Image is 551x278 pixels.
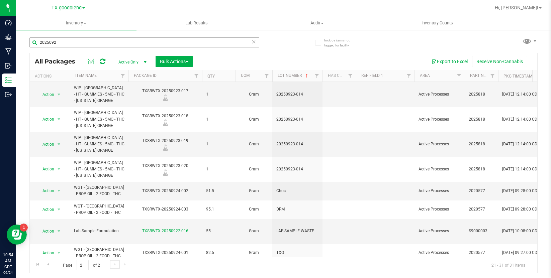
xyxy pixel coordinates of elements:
[127,188,203,194] div: TXSRWTX-20250924-002
[127,113,203,126] div: TXSRWTX-20250923-018
[502,250,540,256] span: [DATE] 09:27:00 CDT
[469,166,494,172] span: 2025818
[55,140,63,149] span: select
[469,116,494,123] span: 2025818
[20,224,28,232] iframe: Resource center unread badge
[127,144,203,151] div: Lab Sample
[469,228,494,234] span: S9000003
[127,88,203,101] div: TXSRWTX-20250923-017
[486,260,531,270] span: 21 - 31 of 31 items
[36,140,55,149] span: Action
[345,70,356,82] a: Filter
[36,227,55,236] span: Action
[33,260,42,269] a: Go to the first page
[377,16,497,30] a: Inventory Counts
[469,91,494,98] span: 2025818
[276,116,318,123] span: 20250923-014
[419,116,461,123] span: Active Processes
[117,70,128,82] a: Filter
[472,56,527,67] button: Receive Non-Cannabis
[206,250,232,256] span: 82.5
[127,163,203,176] div: TXSRWTX-20250923-020
[241,73,250,78] a: UOM
[160,59,188,64] span: Bulk Actions
[77,260,89,270] input: 2
[55,248,63,258] span: select
[323,70,356,82] th: Has COA
[52,5,82,11] span: TX goodblend
[207,74,215,79] a: Qty
[206,228,232,234] span: 55
[5,62,12,69] inline-svg: Inbound
[469,250,494,256] span: 2020577
[29,37,259,47] input: Search Package ID, Item Name, SKU, Lot or Part Number...
[276,91,318,98] span: 20250923-014
[240,188,268,194] span: Gram
[36,164,55,174] span: Action
[469,188,494,194] span: 2020577
[454,70,465,82] a: Filter
[55,90,63,99] span: select
[240,228,268,234] span: Gram
[74,85,124,104] span: WIP - [GEOGRAPHIC_DATA] - HT - GUMMIES - 5MG - THC - [US_STATE] ORANGE
[240,116,268,123] span: Gram
[16,20,136,26] span: Inventory
[419,206,461,213] span: Active Processes
[3,252,13,270] p: 10:54 AM CDT
[276,188,318,194] span: Choc
[206,188,232,194] span: 51.5
[261,70,272,82] a: Filter
[5,48,12,55] inline-svg: Manufacturing
[206,206,232,213] span: 95.1
[55,227,63,236] span: select
[127,250,203,256] div: TXSRWTX-20250924-001
[240,91,268,98] span: Gram
[503,74,535,79] a: Pkg Timestamp
[43,260,53,269] a: Go to the previous page
[240,166,268,172] span: Gram
[276,166,318,172] span: 20250923-014
[191,70,202,82] a: Filter
[36,205,55,214] span: Action
[74,110,124,129] span: WIP - [GEOGRAPHIC_DATA] - HT - GUMMIES - 5MG - THC - [US_STATE] ORANGE
[55,205,63,214] span: select
[35,58,82,65] span: All Packages
[74,247,124,259] span: WGT - [GEOGRAPHIC_DATA] - PROP OIL - 2 FOOD - THC
[502,116,540,123] span: [DATE] 12:14:00 CDT
[55,186,63,195] span: select
[127,119,203,126] div: Lab Sample
[206,141,232,147] span: 1
[419,91,461,98] span: Active Processes
[55,164,63,174] span: select
[36,186,55,195] span: Action
[74,160,124,179] span: WIP - [GEOGRAPHIC_DATA] - HT - GUMMIES - 5MG - THC - [US_STATE] ORANGE
[136,16,257,30] a: Lab Results
[176,20,217,26] span: Lab Results
[156,56,193,67] button: Bulk Actions
[419,188,461,194] span: Active Processes
[74,135,124,154] span: WIP - [GEOGRAPHIC_DATA] - HT - GUMMIES - 5MG - THC - [US_STATE] ORANGE
[75,73,97,78] a: Item Name
[276,141,318,147] span: 20250923-014
[470,73,497,78] a: Part Number
[5,91,12,98] inline-svg: Outbound
[74,184,124,197] span: WGT - [GEOGRAPHIC_DATA] - PROP OIL - 2 FOOD - THC
[502,141,540,147] span: [DATE] 12:14:00 CDT
[127,138,203,151] div: TXSRWTX-20250923-019
[420,73,430,78] a: Area
[502,206,540,213] span: [DATE] 09:28:00 CDT
[74,228,124,234] span: Lab Sample Formulation
[276,206,318,213] span: DRM
[403,70,415,82] a: Filter
[36,115,55,124] span: Action
[276,228,318,234] span: LAB SAMPLE WASTE
[57,260,105,270] span: Page of 2
[419,250,461,256] span: Active Processes
[206,116,232,123] span: 1
[74,203,124,216] span: WGT - [GEOGRAPHIC_DATA] - PROP OIL - 2 FOOD - THC
[127,169,203,176] div: Lab Sample
[3,270,13,275] p: 09/24
[495,5,538,10] span: Hi, [PERSON_NAME]!
[502,228,540,234] span: [DATE] 10:08:00 CDT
